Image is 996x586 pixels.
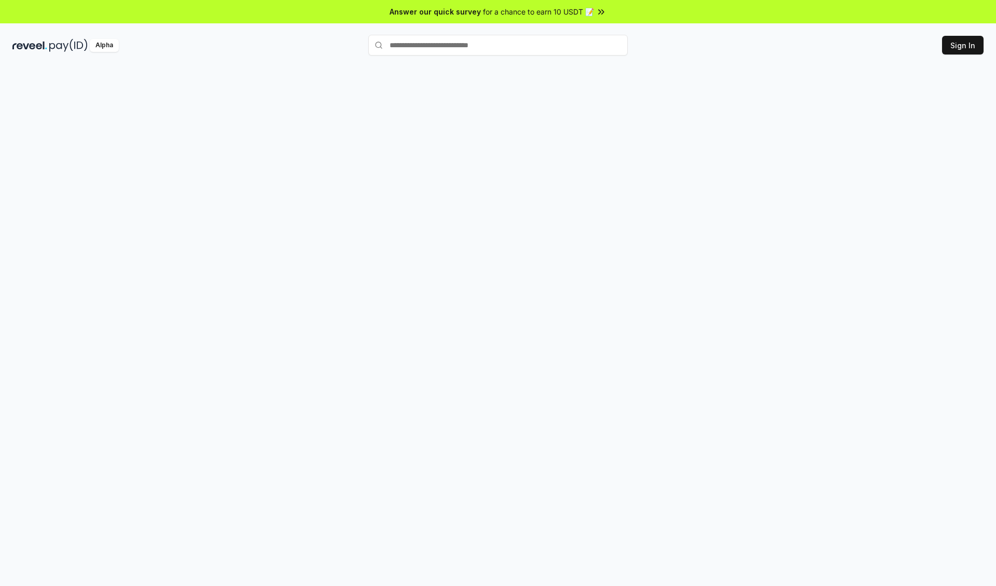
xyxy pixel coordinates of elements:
img: reveel_dark [12,39,47,52]
div: Alpha [90,39,119,52]
img: pay_id [49,39,88,52]
span: for a chance to earn 10 USDT 📝 [483,6,594,17]
button: Sign In [942,36,984,54]
span: Answer our quick survey [390,6,481,17]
